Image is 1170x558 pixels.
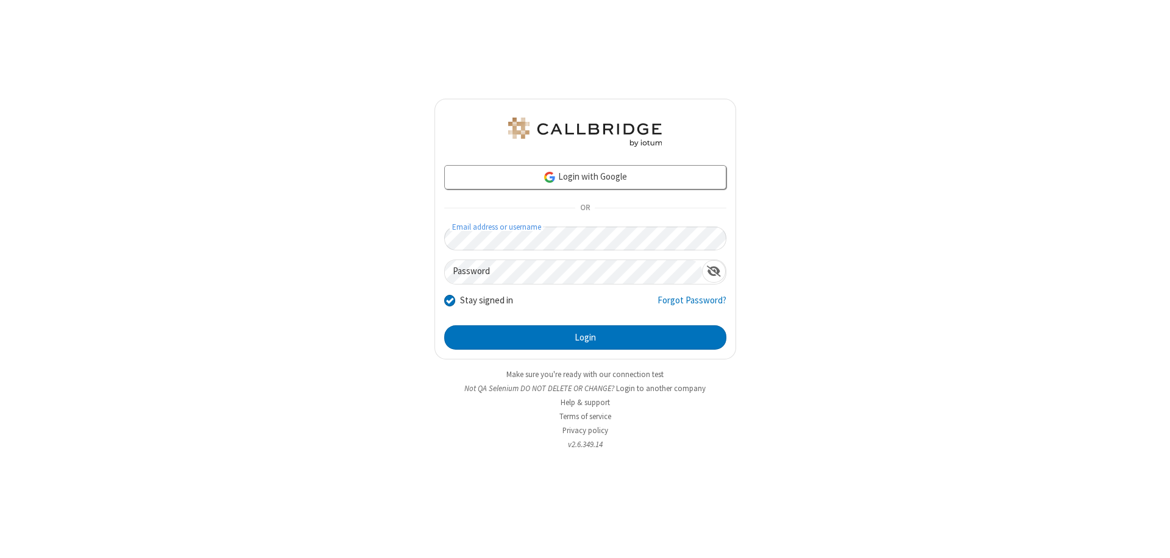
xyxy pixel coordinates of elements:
div: Show password [702,260,726,283]
button: Login to another company [616,383,706,394]
a: Make sure you're ready with our connection test [506,369,664,380]
a: Login with Google [444,165,726,189]
iframe: Chat [1140,526,1161,549]
li: Not QA Selenium DO NOT DELETE OR CHANGE? [434,383,736,394]
label: Stay signed in [460,294,513,308]
img: google-icon.png [543,171,556,184]
input: Password [445,260,702,284]
a: Help & support [561,397,610,408]
li: v2.6.349.14 [434,439,736,450]
a: Privacy policy [562,425,608,436]
a: Forgot Password? [658,294,726,317]
img: QA Selenium DO NOT DELETE OR CHANGE [506,118,664,147]
span: OR [575,200,595,217]
input: Email address or username [444,227,726,250]
a: Terms of service [559,411,611,422]
button: Login [444,325,726,350]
